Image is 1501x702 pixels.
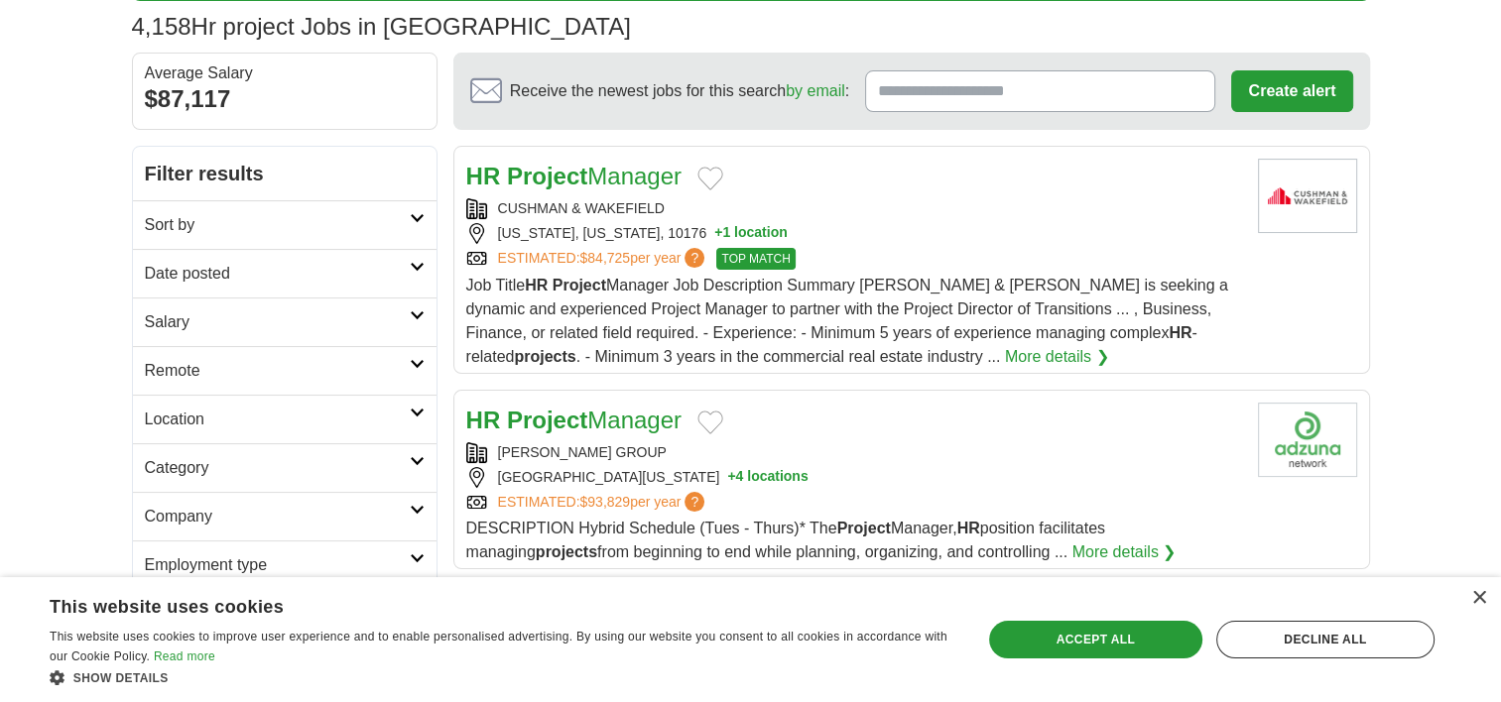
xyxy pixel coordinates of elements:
div: Average Salary [145,65,425,81]
span: ? [685,492,704,512]
a: by email [786,82,845,99]
a: Date posted [133,249,437,297]
strong: Project [837,520,891,536]
button: Add to favorite jobs [697,410,723,434]
div: This website uses cookies [50,589,905,619]
a: Sort by [133,200,437,249]
a: HR ProjectManager [466,163,682,189]
span: 4,158 [132,9,191,45]
div: Decline all [1216,621,1435,658]
h2: Date posted [145,262,410,286]
a: ESTIMATED:$84,725per year? [498,248,709,270]
span: + [714,223,722,244]
a: Read more, opens a new window [154,649,215,663]
h2: Company [145,505,410,528]
iframe: Sign in with Google Dialog [1093,20,1481,222]
h2: Category [145,456,410,480]
h2: Remote [145,359,410,383]
strong: Project [553,277,606,293]
button: Add to favorite jobs [697,167,723,190]
span: Show details [73,671,169,685]
a: Company [133,492,437,540]
strong: HR [466,407,501,433]
span: DESCRIPTION Hybrid Schedule (Tues - Thurs)* The Manager, position facilitates managing from begin... [466,520,1105,560]
strong: projects [536,543,597,560]
button: +4 locations [727,467,808,488]
strong: HR [466,163,501,189]
span: ? [685,248,704,268]
h1: Hr project Jobs in [GEOGRAPHIC_DATA] [132,13,631,40]
h2: Location [145,408,410,431]
a: CUSHMAN & WAKEFIELD [498,200,665,216]
strong: Project [507,407,587,433]
span: Receive the newest jobs for this search : [510,79,849,103]
button: +1 location [714,223,788,244]
a: Employment type [133,540,437,589]
strong: projects [514,348,575,365]
h2: Employment type [145,553,410,577]
div: $87,117 [145,81,425,117]
h2: Salary [145,310,410,334]
a: Location [133,395,437,443]
a: Remote [133,346,437,395]
strong: HR [525,277,548,293]
span: + [727,467,735,488]
a: Salary [133,297,437,346]
span: TOP MATCH [716,248,795,270]
span: Job Title Manager Job Description Summary [PERSON_NAME] & [PERSON_NAME] is seeking a dynamic and ... [466,277,1228,365]
img: Company logo [1258,403,1357,477]
span: This website uses cookies to improve user experience and to enable personalised advertising. By u... [50,630,947,663]
a: More details ❯ [1005,345,1109,369]
a: Category [133,443,437,492]
h2: Filter results [133,147,437,200]
div: [PERSON_NAME] GROUP [466,442,1242,463]
div: Accept all [989,621,1202,658]
span: $93,829 [579,494,630,510]
div: Show details [50,667,954,687]
div: Close [1471,591,1486,606]
strong: HR [1169,324,1191,341]
strong: Project [507,163,587,189]
div: [US_STATE], [US_STATE], 10176 [466,223,1242,244]
a: ESTIMATED:$93,829per year? [498,492,709,513]
span: $84,725 [579,250,630,266]
h2: Sort by [145,213,410,237]
a: More details ❯ [1072,540,1177,564]
a: HR ProjectManager [466,407,682,433]
div: [GEOGRAPHIC_DATA][US_STATE] [466,467,1242,488]
strong: HR [957,520,980,536]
